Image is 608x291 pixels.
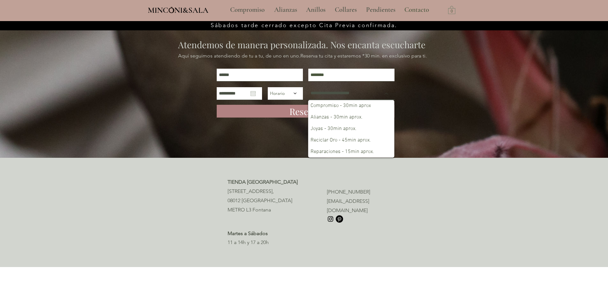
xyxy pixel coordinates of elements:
a: [EMAIL_ADDRESS][DOMAIN_NAME] [327,198,369,213]
a: Compromiso [225,2,269,18]
p: Anillos [303,2,329,18]
div: Alianzas - 30min aprox. [308,114,363,120]
a: Contacto [400,2,434,18]
p: Collares [332,2,360,18]
p: Alianzas [271,2,300,18]
a: [PHONE_NUMBER] [327,189,370,195]
span: Sábados tarde cerrado excepto Cita Previa confirmada. [211,22,397,29]
ul: Barra de redes sociales [327,215,343,223]
a: Anillos [301,2,330,18]
button: Reservo [217,105,394,118]
text: 0 [451,9,453,14]
img: Instagram [327,215,334,223]
span: 11 a 14h y 17 a 20h [228,239,269,245]
span: Reservo [289,105,321,118]
p: Pendientes [363,2,399,18]
nav: Sitio [213,2,447,18]
span: METRO L3 Fontana [228,207,271,213]
span: TIENDA [GEOGRAPHIC_DATA] [228,179,298,185]
div: Reparaciones - 15min aprox. [308,149,374,155]
span: 08012 [GEOGRAPHIC_DATA] [228,197,292,203]
a: Pendientes [361,2,400,18]
img: Minconi Sala [169,7,174,13]
span: [STREET_ADDRESS], [228,188,274,194]
a: Collares [330,2,361,18]
a: MINCONI&SALA [148,4,208,15]
div: Joyas - 30min aprox. [308,126,357,132]
span: Martes a Sábados [228,230,268,236]
button: Abrir calendario [251,91,256,96]
img: Pinterest [336,215,343,223]
div: Reciclar Oro - 45min aprox. [308,137,371,143]
span: Reserva tu cita y estaremos *30 min. en exclusivo para ti. [300,53,427,59]
a: Carrito con 0 ítems [448,5,455,14]
p: Compromiso [227,2,268,18]
p: Contacto [401,2,432,18]
span: MINCONI&SALA [148,5,208,15]
span: Atendemos de manera personalizada. Nos encanta escucharte [178,39,425,50]
a: Alianzas [269,2,301,18]
span: Aquí seguimos atendiendo de tu a tu, de uno en uno. [178,53,300,59]
div: Compromiso - 30min aprox [308,103,371,109]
